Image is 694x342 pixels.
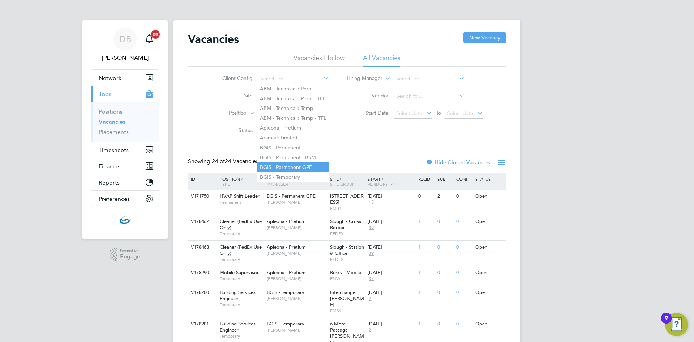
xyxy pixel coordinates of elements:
div: Conf [454,173,473,185]
span: Select date [447,110,473,117]
span: Network [99,75,121,81]
div: V171750 [189,190,214,203]
span: [PERSON_NAME] [267,199,326,205]
div: 1 [416,286,435,299]
div: Showing [188,158,260,165]
span: [PERSON_NAME] [267,225,326,231]
button: Network [91,70,159,86]
div: Open [474,215,505,228]
div: Open [474,286,505,299]
button: Open Resource Center, 9 new notifications [665,313,688,336]
div: V178463 [189,241,214,254]
label: Start Date [347,110,389,116]
span: Vendors [368,181,388,187]
span: 2 [368,327,372,333]
div: V178462 [189,215,214,228]
a: DB[PERSON_NAME] [91,28,159,62]
button: New Vacancy [463,32,506,43]
div: 0 [416,190,435,203]
span: HVAP Shift Leader [220,193,260,199]
span: Berks - Mobile [330,269,361,275]
div: V178201 [189,317,214,331]
div: Open [474,190,505,203]
span: Timesheets [99,147,129,153]
span: Temporary [220,231,263,237]
span: [PERSON_NAME] [267,296,326,301]
label: Hiring Manager [341,75,382,82]
span: DB [119,34,131,44]
span: 24 Vacancies [212,158,258,165]
h2: Vacancies [188,32,239,46]
div: V178200 [189,286,214,299]
div: 0 [436,241,454,254]
span: Mobile Supervisor [220,269,259,275]
span: Apleona - Pretium [267,269,305,275]
div: 0 [436,215,454,228]
span: Apleona - Pretium [267,218,305,224]
span: Manager [267,181,288,187]
span: BGIS - Permanent GPE [267,193,316,199]
span: Preferences [99,195,130,202]
span: ENW [330,276,364,282]
div: [DATE] [368,244,415,250]
span: Building Services Engineer [220,289,256,301]
li: Aramark Limited [257,133,329,143]
span: Engage [120,254,140,260]
span: 24 of [212,158,225,165]
input: Search for... [258,74,329,84]
div: [DATE] [368,270,415,276]
span: FEDEX [330,231,364,237]
input: Search for... [394,74,465,84]
span: Temporary [220,333,263,339]
li: BGIS - Permanent GPE [257,162,329,172]
span: FMS1 [330,206,364,211]
label: Client Config [211,75,253,81]
button: Finance [91,158,159,174]
input: Search for... [394,91,465,101]
label: Position [205,110,247,117]
button: Timesheets [91,142,159,158]
span: 2 [368,296,372,302]
div: 0 [436,317,454,331]
span: 15 [368,199,375,206]
span: Apleona - Pretium [267,244,305,250]
div: 0 [454,190,473,203]
div: 1 [416,317,435,331]
div: [DATE] [368,290,415,296]
span: Temporary [220,257,263,262]
div: [DATE] [368,193,415,199]
span: Select date [396,110,422,117]
div: 0 [454,317,473,331]
span: Permanent [220,199,263,205]
span: [STREET_ADDRESS] [330,193,364,205]
span: 37 [368,276,375,282]
span: [PERSON_NAME] [267,276,326,282]
div: Open [474,266,505,279]
li: ABM - Technical : Perm - TFL [257,94,329,104]
span: Powered by [120,248,140,254]
span: Temporary [220,276,263,282]
div: 9 [665,318,668,328]
span: Slough - Station & Office [330,244,364,256]
span: [PERSON_NAME] [267,250,326,256]
a: Positions [99,108,123,115]
div: ID [189,173,214,185]
a: Go to home page [91,214,159,226]
div: V178290 [189,266,214,279]
li: ABM - Technical : Temp - TFL [257,113,329,123]
div: 0 [454,286,473,299]
span: 20 [151,30,160,39]
span: Interchange [PERSON_NAME] [330,289,364,308]
div: 0 [454,215,473,228]
li: BGIS - Permanent [257,143,329,153]
div: 0 [436,286,454,299]
a: Vacancies [99,118,125,125]
span: FEDEX [330,257,364,262]
div: 1 [416,241,435,254]
span: Cleaner (FedEx Use Only) [220,218,262,231]
div: Sub [436,173,454,185]
span: [PERSON_NAME] [267,327,326,333]
li: Apleona - Pretium [257,123,329,133]
span: 39 [368,250,375,257]
li: ABM - Technical : Temp [257,104,329,113]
